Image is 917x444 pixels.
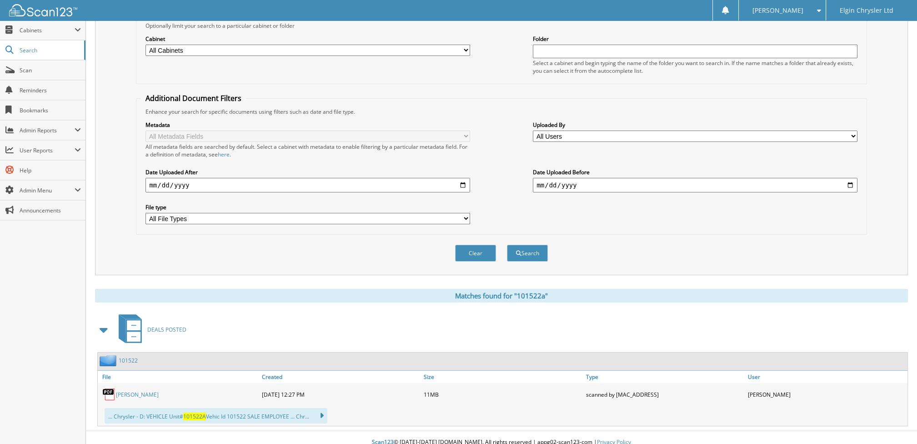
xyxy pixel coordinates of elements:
[260,371,421,383] a: Created
[20,187,75,194] span: Admin Menu
[183,413,206,420] span: 101522A
[872,400,917,444] iframe: Chat Widget
[105,408,327,424] div: ... Chrysler - D: VEHICLE Unit# Vehic Id 101522 SALE EMPLOYEE ... Chr...
[752,8,803,13] span: [PERSON_NAME]
[141,93,246,103] legend: Additional Document Filters
[218,151,230,158] a: here
[840,8,893,13] span: Elgin Chrysler Ltd
[584,371,746,383] a: Type
[102,388,116,401] img: PDF.png
[145,178,470,192] input: start
[145,203,470,211] label: File type
[20,146,75,154] span: User Reports
[20,46,80,54] span: Search
[116,391,159,399] a: [PERSON_NAME]
[746,385,907,404] div: [PERSON_NAME]
[119,357,138,364] a: 101522
[533,168,857,176] label: Date Uploaded Before
[95,289,908,303] div: Matches found for "101522a"
[9,4,77,16] img: scan123-logo-white.svg
[20,166,81,174] span: Help
[20,26,75,34] span: Cabinets
[145,121,470,129] label: Metadata
[421,371,583,383] a: Size
[20,207,81,214] span: Announcements
[141,108,862,116] div: Enhance your search for specific documents using filters such as date and file type.
[145,143,470,158] div: All metadata fields are searched by default. Select a cabinet with metadata to enable filtering b...
[147,326,186,333] span: DEALS POSTED
[20,106,81,114] span: Bookmarks
[533,59,857,75] div: Select a cabinet and begin typing the name of the folder you want to search in. If the name match...
[421,385,583,404] div: 11MB
[533,35,857,43] label: Folder
[20,66,81,74] span: Scan
[584,385,746,404] div: scanned by [MAC_ADDRESS]
[141,22,862,30] div: Optionally limit your search to a particular cabinet or folder
[260,385,421,404] div: [DATE] 12:27 PM
[746,371,907,383] a: User
[145,168,470,176] label: Date Uploaded After
[113,312,186,348] a: DEALS POSTED
[20,86,81,94] span: Reminders
[98,371,260,383] a: File
[533,121,857,129] label: Uploaded By
[100,355,119,366] img: folder2.png
[20,126,75,134] span: Admin Reports
[145,35,470,43] label: Cabinet
[507,245,548,262] button: Search
[455,245,496,262] button: Clear
[533,178,857,192] input: end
